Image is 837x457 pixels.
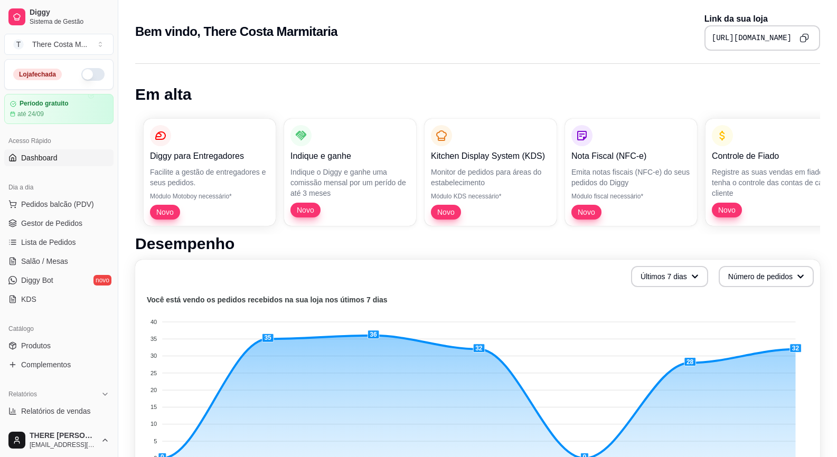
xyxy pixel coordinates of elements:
[712,33,792,43] pre: [URL][DOMAIN_NAME]
[571,150,691,163] p: Nota Fiscal (NFC-e)
[21,199,94,210] span: Pedidos balcão (PDV)
[4,320,114,337] div: Catálogo
[571,192,691,201] p: Módulo fiscal necessário*
[151,387,157,393] tspan: 20
[431,167,550,188] p: Monitor de pedidos para áreas do estabelecimento
[21,153,58,163] span: Dashboard
[151,421,157,427] tspan: 10
[151,353,157,359] tspan: 30
[150,192,269,201] p: Módulo Motoboy necessário*
[714,205,740,215] span: Novo
[30,17,109,26] span: Sistema de Gestão
[21,256,68,266] span: Salão / Mesas
[4,132,114,149] div: Acesso Rápido
[431,192,550,201] p: Módulo KDS necessário*
[4,94,114,124] a: Período gratuitoaté 24/09
[433,207,459,217] span: Novo
[135,23,337,40] h2: Bem vindo, There Costa Marmitaria
[4,422,114,439] a: Relatório de clientes
[4,34,114,55] button: Select a team
[4,234,114,251] a: Lista de Pedidos
[4,4,114,30] a: DiggySistema de Gestão
[4,149,114,166] a: Dashboard
[4,215,114,232] a: Gestor de Pedidos
[30,431,97,441] span: THERE [PERSON_NAME]
[21,340,51,351] span: Produtos
[4,272,114,289] a: Diggy Botnovo
[284,119,416,226] button: Indique e ganheIndique o Diggy e ganhe uma comissão mensal por um perído de até 3 mesesNovo
[17,110,44,118] article: até 24/09
[154,438,157,444] tspan: 5
[13,69,62,80] div: Loja fechada
[21,218,82,229] span: Gestor de Pedidos
[8,390,37,398] span: Relatórios
[573,207,599,217] span: Novo
[151,404,157,410] tspan: 15
[151,370,157,376] tspan: 25
[796,30,813,46] button: Copy to clipboard
[290,150,410,163] p: Indique e ganhe
[21,294,36,304] span: KDS
[4,427,114,453] button: THERE [PERSON_NAME][EMAIL_ADDRESS][DOMAIN_NAME]
[21,406,91,416] span: Relatórios de vendas
[30,441,97,449] span: [EMAIL_ADDRESS][DOMAIN_NAME]
[4,356,114,373] a: Complementos
[425,119,557,226] button: Kitchen Display System (KDS)Monitor de pedidos para áreas do estabelecimentoMódulo KDS necessário...
[150,167,269,188] p: Facilite a gestão de entregadores e seus pedidos.
[144,119,276,226] button: Diggy para EntregadoresFacilite a gestão de entregadores e seus pedidos.Módulo Motoboy necessário...
[712,167,831,198] p: Registre as suas vendas em fiado e tenha o controle das contas de cada cliente
[565,119,697,226] button: Nota Fiscal (NFC-e)Emita notas fiscais (NFC-e) do seus pedidos do DiggyMódulo fiscal necessário*Novo
[21,275,53,285] span: Diggy Bot
[719,266,814,287] button: Número de pedidos
[431,150,550,163] p: Kitchen Display System (KDS)
[704,13,820,25] p: Link da sua loja
[4,291,114,308] a: KDS
[290,167,410,198] p: Indique o Diggy e ganhe uma comissão mensal por um perído de até 3 meses
[631,266,708,287] button: Últimos 7 dias
[4,179,114,196] div: Dia a dia
[135,234,820,253] h1: Desempenho
[571,167,691,188] p: Emita notas fiscais (NFC-e) do seus pedidos do Diggy
[135,85,820,104] h1: Em alta
[712,150,831,163] p: Controle de Fiado
[21,359,71,370] span: Complementos
[293,205,318,215] span: Novo
[32,39,87,50] div: There Costa M ...
[4,337,114,354] a: Produtos
[147,296,388,304] text: Você está vendo os pedidos recebidos na sua loja nos útimos 7 dias
[4,196,114,213] button: Pedidos balcão (PDV)
[13,39,24,50] span: T
[81,68,105,81] button: Alterar Status
[150,150,269,163] p: Diggy para Entregadores
[30,8,109,17] span: Diggy
[152,207,178,217] span: Novo
[151,319,157,325] tspan: 40
[21,237,76,247] span: Lista de Pedidos
[151,336,157,342] tspan: 35
[20,100,69,108] article: Período gratuito
[4,403,114,420] a: Relatórios de vendas
[4,253,114,270] a: Salão / Mesas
